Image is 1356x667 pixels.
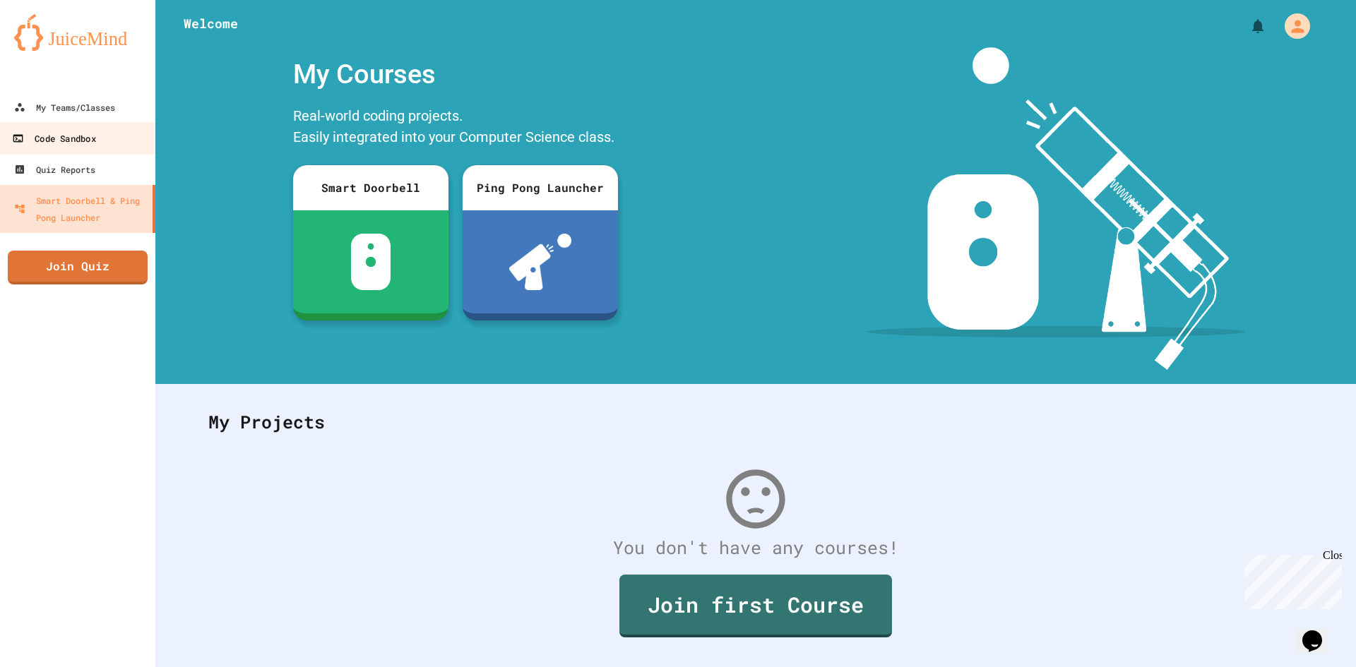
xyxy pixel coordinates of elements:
div: Chat with us now!Close [6,6,97,90]
div: Ping Pong Launcher [463,165,618,210]
div: Quiz Reports [14,161,95,178]
div: You don't have any courses! [194,534,1317,561]
div: My Courses [286,47,625,102]
div: My Notifications [1223,14,1270,38]
div: Real-world coding projects. Easily integrated into your Computer Science class. [286,102,625,155]
div: My Teams/Classes [14,99,115,116]
a: Join Quiz [8,251,148,284]
a: Join first Course [619,575,892,637]
div: Code Sandbox [12,130,95,148]
div: Smart Doorbell & Ping Pong Launcher [14,192,147,226]
img: sdb-white.svg [351,234,391,290]
div: My Projects [194,395,1317,450]
div: My Account [1270,10,1314,42]
iframe: chat widget [1297,611,1342,653]
img: banner-image-my-projects.png [867,47,1245,370]
iframe: chat widget [1239,549,1342,609]
div: Smart Doorbell [293,165,448,210]
img: ppl-with-ball.png [509,234,572,290]
img: logo-orange.svg [14,14,141,51]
